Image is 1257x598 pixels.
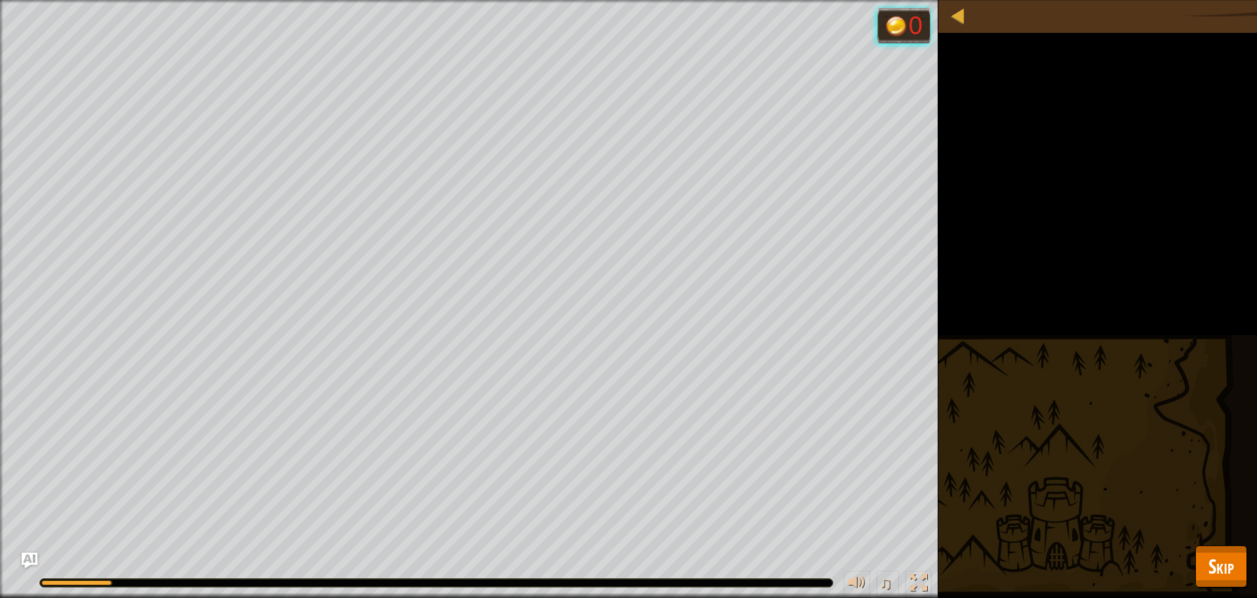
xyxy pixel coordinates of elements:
span: ♫ [879,573,892,593]
button: Toggle fullscreen [905,571,932,598]
button: ♫ [877,571,899,598]
div: Team 'humans' has 0 gold. [877,8,930,43]
div: 0 [909,13,923,38]
button: Skip [1195,545,1247,587]
button: Adjust volume [844,571,870,598]
span: Skip [1208,553,1234,580]
button: Ask AI [22,553,37,568]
